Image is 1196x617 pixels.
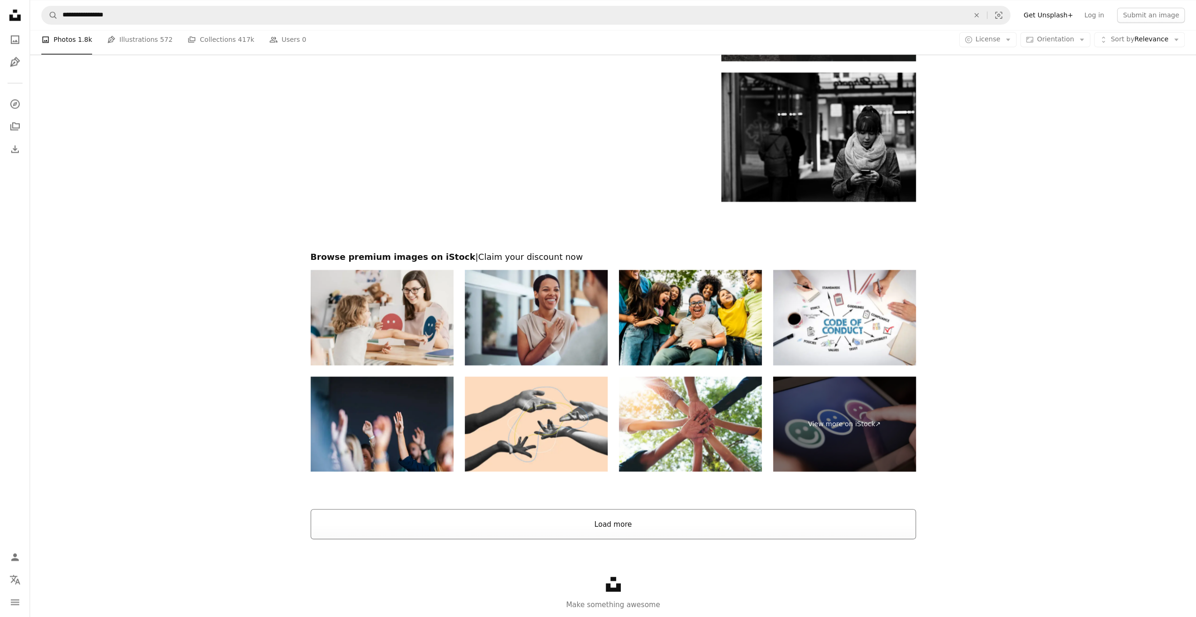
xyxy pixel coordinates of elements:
a: Collections [6,117,24,136]
a: Home — Unsplash [6,6,24,26]
img: Diverse multiethnic Partners hands together teamwork group of multiracial people meeting join han... [619,376,762,472]
span: Sort by [1110,35,1134,43]
h2: Browse premium images on iStock [311,251,916,262]
span: License [976,35,1001,43]
button: Sort byRelevance [1094,32,1185,47]
button: Search Unsplash [42,6,58,24]
a: Illustrations 572 [107,24,172,55]
span: 572 [160,34,173,45]
form: Find visuals sitewide [41,6,1010,24]
img: Emotion emoticons used by a psychologist during a therapy session with a child with an autism spe... [311,270,453,365]
button: Language [6,570,24,589]
span: Relevance [1110,35,1168,44]
span: Orientation [1037,35,1074,43]
button: Menu [6,593,24,611]
button: Load more [311,509,916,539]
img: Woman Smiling and Expressing Gratitude During a Conversation [465,270,608,365]
a: Explore [6,94,24,113]
a: Log in / Sign up [6,547,24,566]
img: Code of Conduct Concept. The meeting at the white office table [773,270,916,365]
button: Visual search [987,6,1010,24]
a: Illustrations [6,53,24,71]
button: License [959,32,1017,47]
button: Clear [966,6,987,24]
button: Submit an image [1117,8,1185,23]
p: Make something awesome [30,599,1196,610]
a: Users 0 [269,24,306,55]
span: 0 [302,34,306,45]
img: Engaged Audience Raising Hands at Business Event [311,376,453,472]
a: grayscale photography of woman walking near street while using smartphone [721,133,915,141]
a: Collections 417k [188,24,254,55]
a: Get Unsplash+ [1018,8,1079,23]
span: 417k [238,34,254,45]
a: Download History [6,140,24,158]
span: | Claim your discount now [475,251,583,261]
a: View more on iStock↗ [773,376,916,472]
img: Happy students on schoolyard [619,270,762,365]
img: grayscale photography of woman walking near street while using smartphone [721,72,915,202]
button: Orientation [1020,32,1090,47]
a: Photos [6,30,24,49]
img: Hands aesthetic on bright background, artwork. Concept of human relation, community, togetherness... [465,376,608,472]
a: Log in [1079,8,1110,23]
